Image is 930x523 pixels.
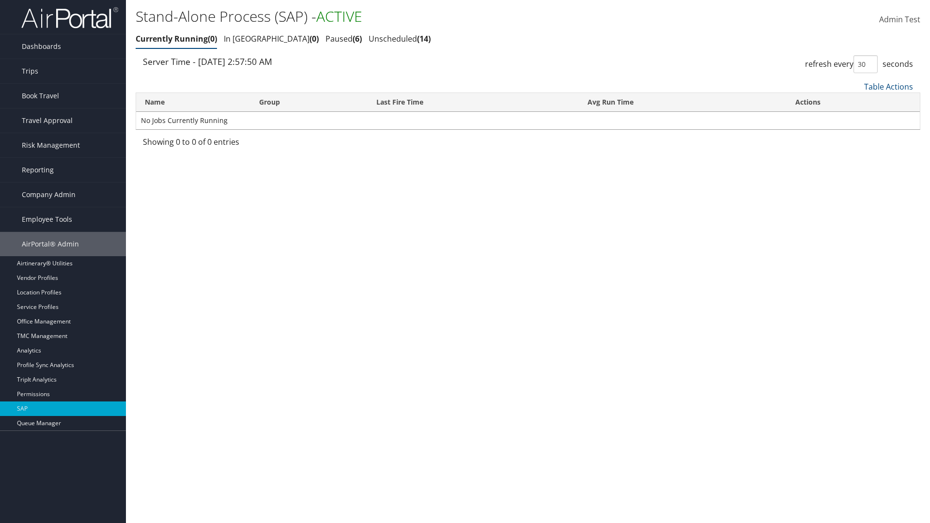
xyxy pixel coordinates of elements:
[22,133,80,157] span: Risk Management
[21,6,118,29] img: airportal-logo.png
[136,6,659,27] h1: Stand-Alone Process (SAP) -
[369,33,431,44] a: Unscheduled14
[136,112,920,129] td: No Jobs Currently Running
[879,14,920,25] span: Admin Test
[353,33,362,44] span: 6
[22,59,38,83] span: Trips
[22,232,79,256] span: AirPortal® Admin
[22,108,73,133] span: Travel Approval
[22,183,76,207] span: Company Admin
[579,93,787,112] th: Avg Run Time: activate to sort column ascending
[316,6,362,26] span: ACTIVE
[136,33,217,44] a: Currently Running0
[143,55,521,68] div: Server Time - [DATE] 2:57:50 AM
[787,93,920,112] th: Actions
[22,207,72,231] span: Employee Tools
[224,33,319,44] a: In [GEOGRAPHIC_DATA]0
[805,59,853,69] span: refresh every
[22,34,61,59] span: Dashboards
[325,33,362,44] a: Paused6
[368,93,579,112] th: Last Fire Time: activate to sort column ascending
[310,33,319,44] span: 0
[417,33,431,44] span: 14
[136,93,250,112] th: Name: activate to sort column ascending
[143,136,325,153] div: Showing 0 to 0 of 0 entries
[864,81,913,92] a: Table Actions
[208,33,217,44] span: 0
[250,93,368,112] th: Group: activate to sort column ascending
[22,158,54,182] span: Reporting
[879,5,920,35] a: Admin Test
[883,59,913,69] span: seconds
[22,84,59,108] span: Book Travel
